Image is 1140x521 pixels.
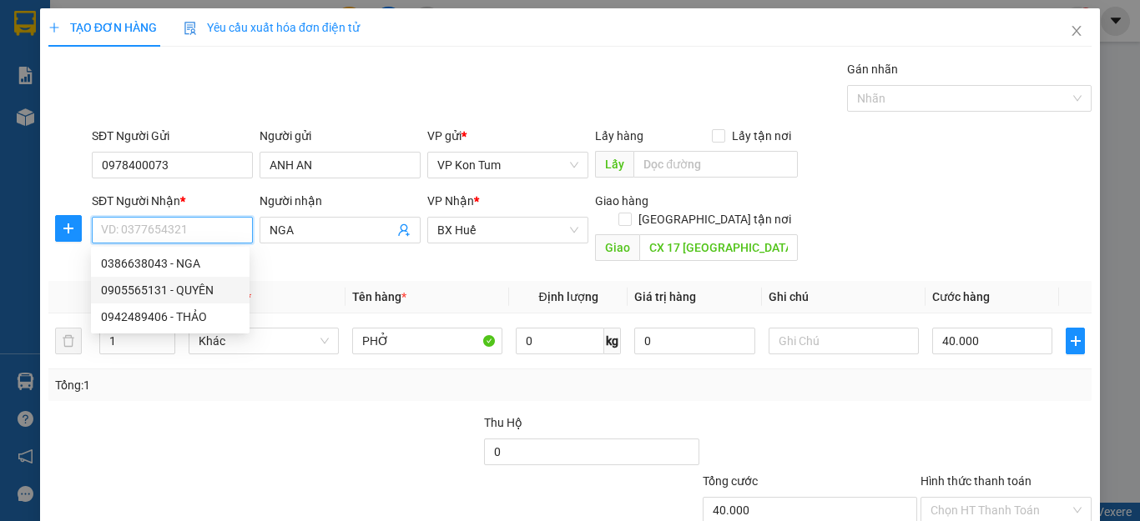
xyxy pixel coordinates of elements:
span: [GEOGRAPHIC_DATA] tận nơi [632,210,798,228]
span: plus [48,22,60,33]
button: plus [1066,328,1085,354]
div: 0386638043 - NGA [91,250,250,277]
span: CR : [13,89,38,107]
input: Ghi Chú [769,328,919,354]
span: Giá trị hàng [634,290,696,303]
input: Dọc đường [639,234,798,261]
span: BX Huế [437,218,578,243]
button: Close [1053,8,1100,55]
div: Người nhận [260,192,421,210]
span: Nhận: [143,16,183,33]
span: Cước hàng [932,290,990,303]
span: Thu Hộ [484,416,522,429]
div: 0913726979 [14,54,131,78]
span: kg [604,328,621,354]
span: Lấy [595,151,633,178]
span: plus [56,222,81,235]
button: plus [55,215,82,242]
div: 0942489406 - THẢO [101,308,240,326]
span: Lấy hàng [595,129,643,143]
div: Tên hàng: ĐỒ ĂN ( : 1 ) [14,118,277,138]
span: close [1070,24,1083,38]
label: Gán nhãn [847,63,898,76]
th: Ghi chú [762,281,926,313]
img: icon [184,22,197,35]
span: VP Nhận [427,194,474,208]
div: SĐT Người Gửi [92,127,253,145]
label: Hình thức thanh toán [921,474,1032,488]
span: Định lượng [538,290,598,303]
div: 0916602125 [143,54,277,78]
div: VP gửi [427,127,588,145]
div: 0386638043 - NGA [101,254,240,273]
span: Tổng cước [703,474,758,488]
div: BX Miền Đông [143,14,277,54]
div: 0942489406 - THẢO [91,303,250,330]
span: Lấy tận nơi [725,127,798,145]
span: Giao hàng [595,194,648,208]
div: VP Kon Tum [14,14,131,54]
div: 0905565131 - QUYÊN [91,277,250,303]
div: SĐT Người Nhận [92,192,253,210]
span: Gửi: [14,16,40,33]
span: Giao [595,234,639,261]
div: Người gửi [260,127,421,145]
span: Tên hàng [352,290,406,303]
button: delete [55,328,82,354]
span: plus [1067,334,1084,348]
input: VD: Bàn, Ghế [352,328,502,354]
span: Khác [199,328,329,353]
span: SL [171,116,194,139]
input: Dọc đường [633,151,798,178]
div: 0905565131 - QUYÊN [101,281,240,299]
span: VP Kon Tum [437,153,578,178]
input: 0 [634,328,754,354]
span: user-add [397,223,411,237]
span: TẠO ĐƠN HÀNG [48,21,157,34]
div: Tổng: 1 [55,376,441,394]
span: Yêu cầu xuất hóa đơn điện tử [184,21,360,34]
div: 100.000 [13,88,134,108]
